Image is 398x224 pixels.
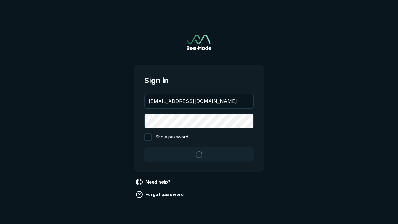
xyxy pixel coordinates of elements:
span: Show password [155,133,188,141]
input: your@email.com [145,94,253,108]
a: Forgot password [134,189,186,199]
a: Go to sign in [187,35,211,50]
span: Sign in [144,75,254,86]
a: Need help? [134,177,173,187]
img: See-Mode Logo [187,35,211,50]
